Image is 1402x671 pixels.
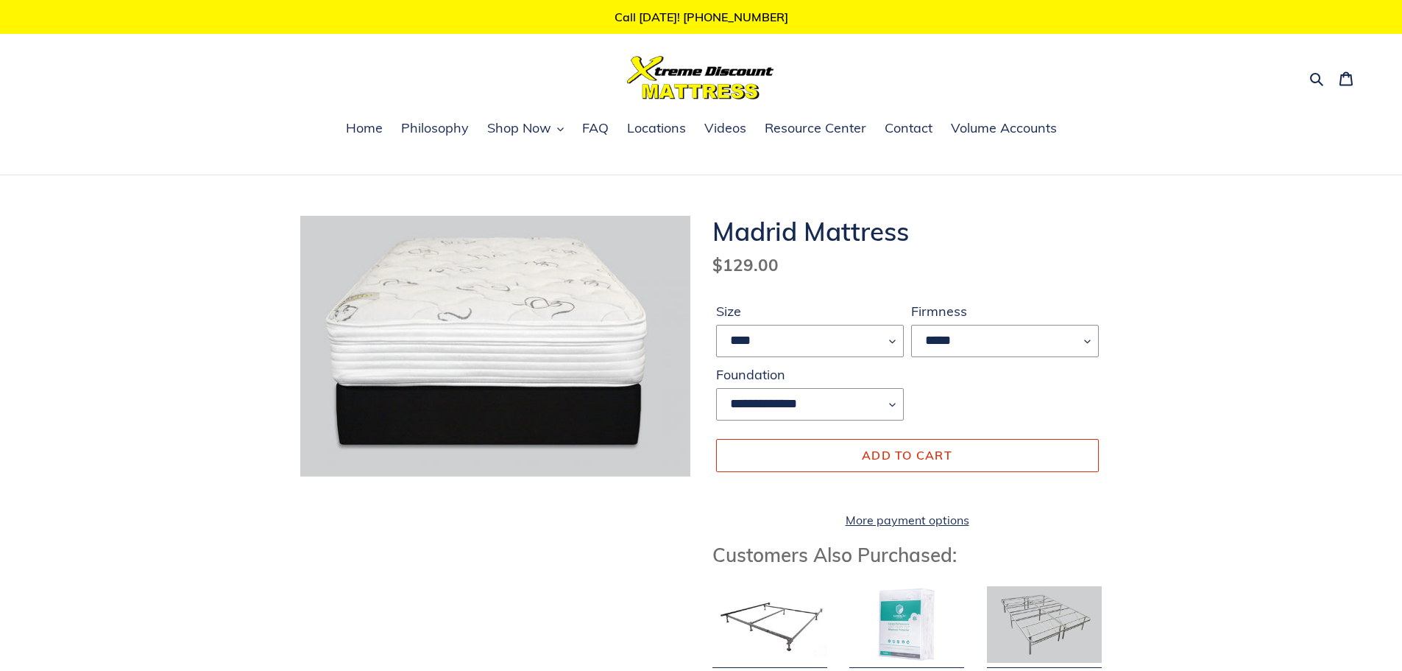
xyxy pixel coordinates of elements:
[943,118,1064,140] a: Volume Accounts
[712,216,1102,247] h1: Madrid Mattress
[716,439,1099,471] button: Add to cart
[575,118,616,140] a: FAQ
[877,118,940,140] a: Contact
[716,365,904,384] label: Foundation
[849,586,964,663] img: Mattress Protector
[712,586,827,663] img: Bed Frame
[704,119,746,137] span: Videos
[951,119,1057,137] span: Volume Accounts
[712,544,1102,566] h3: Customers Also Purchased:
[480,118,571,140] button: Shop Now
[716,511,1099,529] a: More payment options
[765,119,866,137] span: Resource Center
[627,56,774,99] img: Xtreme Discount Mattress
[712,254,779,275] span: $129.00
[339,118,390,140] a: Home
[697,118,754,140] a: Videos
[346,119,383,137] span: Home
[620,118,693,140] a: Locations
[394,118,476,140] a: Philosophy
[401,119,469,137] span: Philosophy
[911,301,1099,321] label: Firmness
[487,119,551,137] span: Shop Now
[627,119,686,137] span: Locations
[987,586,1102,663] img: Adjustable Base
[862,448,952,463] span: Add to cart
[757,118,874,140] a: Resource Center
[582,119,609,137] span: FAQ
[716,301,904,321] label: Size
[885,119,932,137] span: Contact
